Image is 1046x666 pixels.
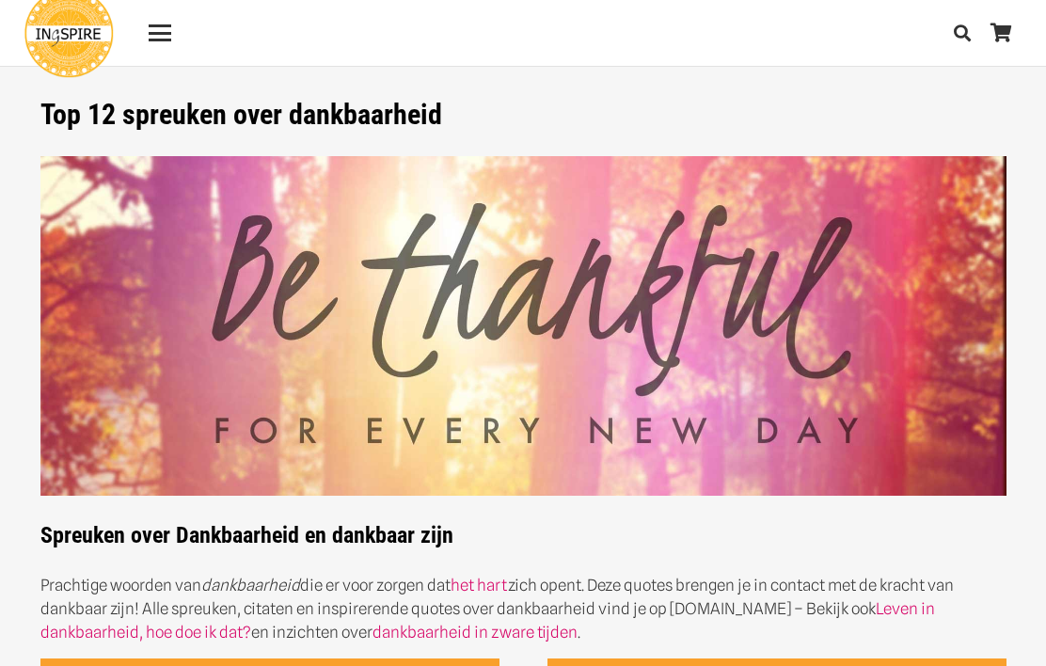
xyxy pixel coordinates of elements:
a: Menu [135,22,183,44]
strong: Spreuken over Dankbaarheid en dankbaar zijn [40,156,1006,549]
a: Leven in dankbaarheid, hoe doe ik dat? [40,599,935,642]
a: dankbaarheid in zware tijden [372,623,578,642]
p: Prachtige woorden van die er voor zorgen dat zich opent. Deze quotes brengen je in contact met de... [40,574,1006,644]
h1: Top 12 spreuken over dankbaarheid [40,98,1006,132]
em: dankbaarheid [201,576,300,595]
a: Zoeken [943,9,981,56]
a: het hart [451,576,508,595]
img: De mooiste spreuken van Ingspire over Dankbaarheid en Dankbaar zijn [40,156,1006,496]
